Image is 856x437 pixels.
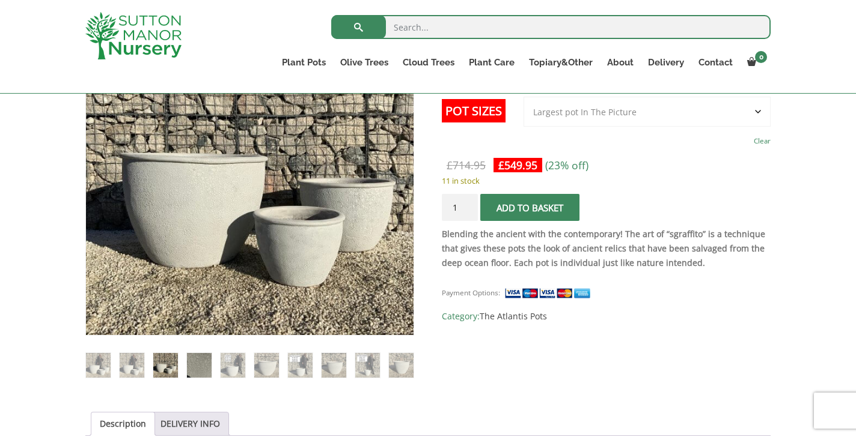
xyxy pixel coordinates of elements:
[331,15,771,39] input: Search...
[498,158,504,172] span: £
[641,54,691,71] a: Delivery
[275,54,333,71] a: Plant Pots
[740,54,771,71] a: 0
[160,412,220,435] a: DELIVERY INFO
[442,194,478,221] input: Product quantity
[504,287,595,300] img: payment supported
[389,353,414,378] img: The Tam Coc Atlantis Shades Of White Plant Pots - Image 10
[396,54,462,71] a: Cloud Trees
[447,158,486,172] bdi: 714.95
[221,353,245,378] img: The Tam Coc Atlantis Shades Of White Plant Pots - Image 5
[545,158,588,172] span: (23% off)
[480,310,547,322] a: The Atlantis Pots
[442,288,500,297] small: Payment Options:
[355,353,380,378] img: The Tam Coc Atlantis Shades Of White Plant Pots - Image 9
[442,99,506,122] label: Pot Sizes
[288,353,313,378] img: The Tam Coc Atlantis Shades Of White Plant Pots - Image 7
[754,133,771,149] a: Clear options
[333,54,396,71] a: Olive Trees
[480,194,579,221] button: Add to basket
[322,353,346,378] img: The Tam Coc Atlantis Shades Of White Plant Pots - Image 8
[447,158,453,172] span: £
[153,353,178,378] img: The Tam Coc Atlantis Shades Of White Plant Pots - Image 3
[100,412,146,435] a: Description
[600,54,641,71] a: About
[254,353,279,378] img: The Tam Coc Atlantis Shades Of White Plant Pots - Image 6
[85,12,182,59] img: logo
[691,54,740,71] a: Contact
[522,54,600,71] a: Topiary&Other
[462,54,522,71] a: Plant Care
[120,353,144,378] img: The Tam Coc Atlantis Shades Of White Plant Pots - Image 2
[86,353,111,378] img: The Tam Coc Atlantis Shades Of White Plant Pots
[442,309,771,324] span: Category:
[187,353,212,378] img: The Tam Coc Atlantis Shades Of White Plant Pots - Image 4
[86,9,414,336] img: The Tam Coc Atlantis Shades Of White Plant Pots - 2 1
[498,158,537,172] bdi: 549.95
[755,51,767,63] span: 0
[442,228,765,268] strong: Blending the ancient with the contemporary! The art of “sgraffito” is a technique that gives thes...
[442,173,771,188] p: 11 in stock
